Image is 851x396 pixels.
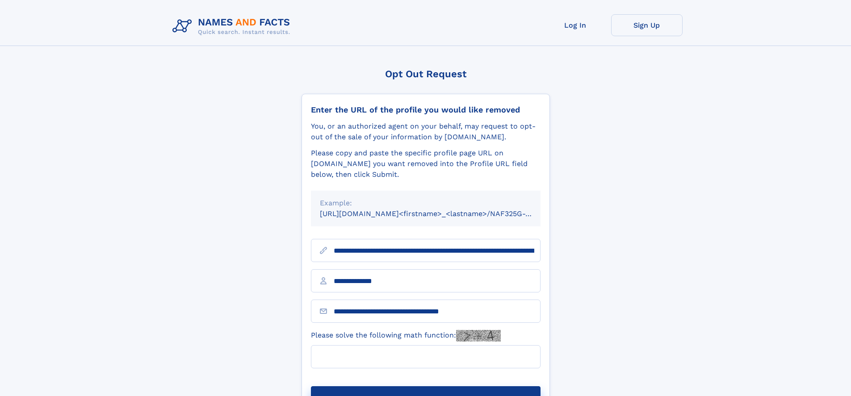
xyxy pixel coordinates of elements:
[320,209,558,218] small: [URL][DOMAIN_NAME]<firstname>_<lastname>/NAF325G-xxxxxxxx
[320,198,532,208] div: Example:
[169,14,298,38] img: Logo Names and Facts
[611,14,683,36] a: Sign Up
[311,105,541,115] div: Enter the URL of the profile you would like removed
[311,148,541,180] div: Please copy and paste the specific profile page URL on [DOMAIN_NAME] you want removed into the Pr...
[311,121,541,142] div: You, or an authorized agent on your behalf, may request to opt-out of the sale of your informatio...
[311,330,501,342] label: Please solve the following math function:
[302,68,550,79] div: Opt Out Request
[540,14,611,36] a: Log In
